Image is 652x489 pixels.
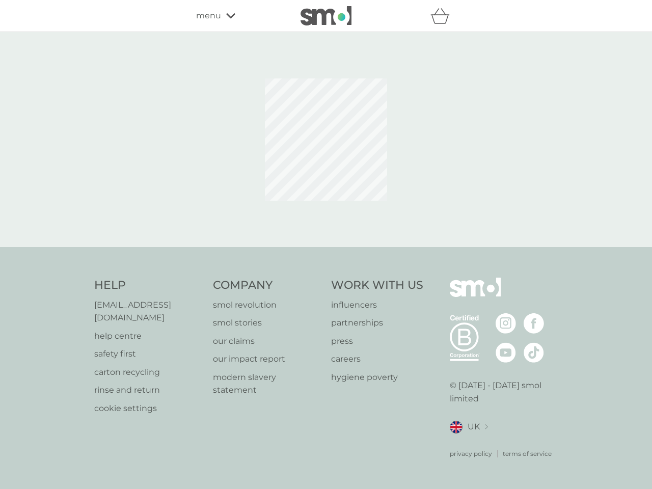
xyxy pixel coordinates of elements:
h4: Help [94,278,203,293]
img: visit the smol Instagram page [496,313,516,334]
img: smol [301,6,351,25]
img: UK flag [450,421,463,433]
a: our impact report [213,352,321,366]
img: smol [450,278,501,312]
img: select a new location [485,424,488,430]
a: terms of service [503,449,552,458]
a: carton recycling [94,366,203,379]
a: smol revolution [213,298,321,312]
a: rinse and return [94,384,203,397]
a: cookie settings [94,402,203,415]
img: visit the smol Youtube page [496,342,516,363]
span: UK [468,420,480,433]
div: basket [430,6,456,26]
a: hygiene poverty [331,371,423,384]
a: modern slavery statement [213,371,321,397]
p: © [DATE] - [DATE] smol limited [450,379,558,405]
a: [EMAIL_ADDRESS][DOMAIN_NAME] [94,298,203,324]
img: visit the smol Facebook page [524,313,544,334]
h4: Company [213,278,321,293]
a: privacy policy [450,449,492,458]
a: safety first [94,347,203,361]
a: careers [331,352,423,366]
span: menu [196,9,221,22]
a: our claims [213,335,321,348]
a: help centre [94,330,203,343]
a: influencers [331,298,423,312]
a: partnerships [331,316,423,330]
img: visit the smol Tiktok page [524,342,544,363]
h4: Work With Us [331,278,423,293]
a: smol stories [213,316,321,330]
a: press [331,335,423,348]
